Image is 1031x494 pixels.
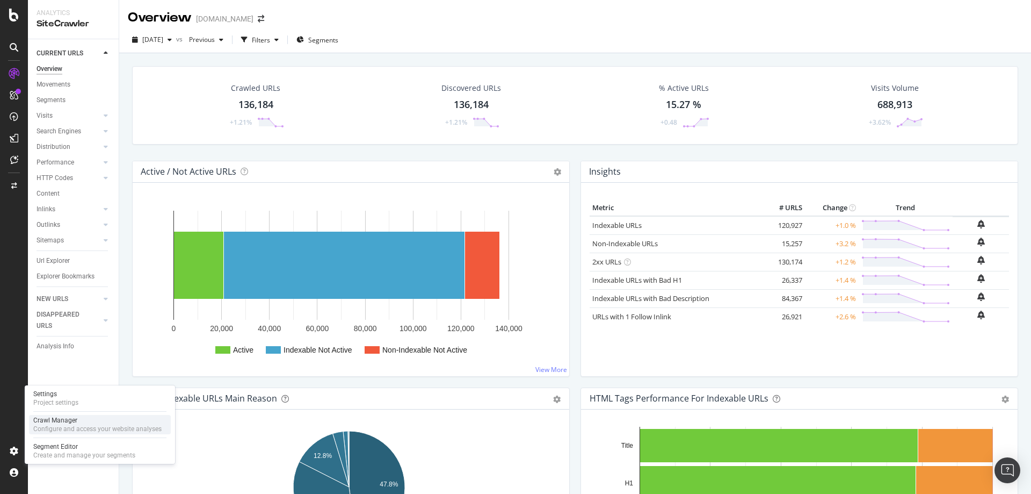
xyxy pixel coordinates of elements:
text: H1 [625,479,634,487]
a: Inlinks [37,204,100,215]
text: Indexable Not Active [284,346,352,354]
div: Visits Volume [871,83,919,94]
div: Movements [37,79,70,90]
text: 100,000 [400,324,427,333]
span: Segments [308,35,338,45]
a: DISAPPEARED URLS [37,309,100,332]
th: Change [805,200,859,216]
td: 120,927 [762,216,805,235]
a: Movements [37,79,111,90]
div: gear [1001,396,1009,403]
div: Create and manage your segments [33,451,135,460]
td: 84,367 [762,289,805,307]
div: Project settings [33,398,78,407]
a: View More [535,365,567,374]
a: CURRENT URLS [37,48,100,59]
i: Options [554,168,561,176]
div: 688,913 [877,98,912,112]
td: +1.4 % [805,289,859,307]
div: HTTP Codes [37,173,73,184]
button: Filters [237,31,283,48]
text: 60,000 [306,324,329,333]
div: Inlinks [37,204,55,215]
a: Indexable URLs with Bad Description [592,293,709,303]
th: Metric [590,200,762,216]
a: Visits [37,110,100,121]
a: Indexable URLs [592,220,642,230]
div: +1.21% [445,118,467,127]
text: 12.8% [314,452,332,460]
div: Filters [252,35,270,45]
div: +0.48 [660,118,677,127]
td: 26,337 [762,271,805,289]
a: Performance [37,157,100,168]
a: Sitemaps [37,235,100,246]
td: 15,257 [762,234,805,253]
svg: A chart. [141,200,561,368]
a: Distribution [37,141,100,153]
div: Segments [37,95,66,106]
a: Outlinks [37,219,100,231]
div: Settings [33,390,78,398]
div: HTML Tags Performance for Indexable URLs [590,393,768,404]
div: bell-plus [977,292,985,301]
text: 0 [172,324,176,333]
td: +1.0 % [805,216,859,235]
div: Configure and access your website analyses [33,425,162,433]
a: Segment EditorCreate and manage your segments [29,441,171,461]
div: CURRENT URLS [37,48,83,59]
text: 47.8% [380,481,398,488]
div: Analysis Info [37,341,74,352]
a: 2xx URLs [592,257,621,267]
text: 40,000 [258,324,281,333]
div: Overview [128,9,192,27]
a: Non-Indexable URLs [592,239,658,248]
div: 136,184 [238,98,273,112]
a: Analysis Info [37,341,111,352]
div: bell-plus [977,274,985,283]
a: Content [37,188,111,199]
div: arrow-right-arrow-left [258,15,264,23]
div: Overview [37,63,62,75]
div: Explorer Bookmarks [37,271,95,282]
div: SiteCrawler [37,18,110,30]
text: Non-Indexable Not Active [382,346,467,354]
text: Title [621,442,634,449]
a: HTTP Codes [37,173,100,184]
text: Active [233,346,253,354]
text: 20,000 [210,324,233,333]
span: Previous [185,35,215,44]
a: Indexable URLs with Bad H1 [592,275,682,285]
span: 2025 Sep. 30th [142,35,163,44]
td: 26,921 [762,307,805,326]
div: bell-plus [977,256,985,264]
a: Crawl ManagerConfigure and access your website analyses [29,415,171,434]
div: Segment Editor [33,442,135,451]
a: Explorer Bookmarks [37,271,111,282]
div: +3.62% [869,118,891,127]
div: +1.21% [230,118,252,127]
div: Content [37,188,60,199]
div: Visits [37,110,53,121]
div: Distribution [37,141,70,153]
div: Crawled URLs [231,83,280,94]
a: URLs with 1 Follow Inlink [592,312,671,321]
h4: Active / Not Active URLs [141,164,236,179]
div: Open Intercom Messenger [994,457,1020,483]
div: bell-plus [977,238,985,246]
text: 80,000 [354,324,377,333]
td: +3.2 % [805,234,859,253]
th: Trend [859,200,953,216]
div: Outlinks [37,219,60,231]
div: bell-plus [977,311,985,319]
a: SettingsProject settings [29,389,171,408]
th: # URLS [762,200,805,216]
div: 136,184 [454,98,489,112]
button: Previous [185,31,228,48]
h4: Insights [589,164,621,179]
div: Analytics [37,9,110,18]
div: [DOMAIN_NAME] [196,13,253,24]
td: +1.2 % [805,253,859,271]
text: 120,000 [447,324,475,333]
div: Performance [37,157,74,168]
